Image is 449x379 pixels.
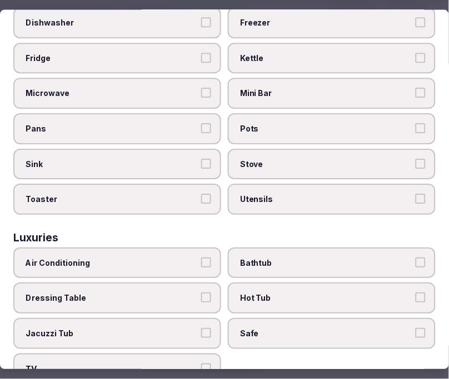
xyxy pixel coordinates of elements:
button: Bathtub [416,257,426,267]
button: Utensils [416,194,426,204]
span: Sink [26,159,198,170]
span: Microwave [26,88,198,99]
span: Dishwasher [26,18,198,29]
button: Toaster [201,194,211,204]
span: Kettle [240,53,412,64]
span: Dressing Table [26,293,198,304]
span: Air Conditioning [26,257,198,269]
button: TV [201,363,211,373]
button: Fridge [201,53,211,63]
button: Safe [416,329,426,338]
span: Fridge [26,53,198,64]
button: Mini Bar [416,88,426,98]
span: Pans [26,124,198,135]
button: Pots [416,124,426,134]
button: Sink [201,159,211,169]
h3: Luxuries [13,233,58,243]
span: Freezer [240,18,412,29]
button: Air Conditioning [201,257,211,267]
button: Microwave [201,88,211,98]
button: Hot Tub [416,293,426,303]
span: Toaster [26,194,198,205]
button: Freezer [416,18,426,28]
button: Dishwasher [201,18,211,28]
button: Jacuzzi Tub [201,329,211,338]
span: Stove [240,159,412,170]
span: Utensils [240,194,412,205]
span: Jacuzzi Tub [26,329,198,340]
span: Pots [240,124,412,135]
button: Pans [201,124,211,134]
button: Stove [416,159,426,169]
span: Hot Tub [240,293,412,304]
span: TV [26,363,198,375]
span: Safe [240,329,412,340]
button: Dressing Table [201,293,211,303]
button: Kettle [416,53,426,63]
span: Mini Bar [240,88,412,99]
span: Bathtub [240,257,412,269]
